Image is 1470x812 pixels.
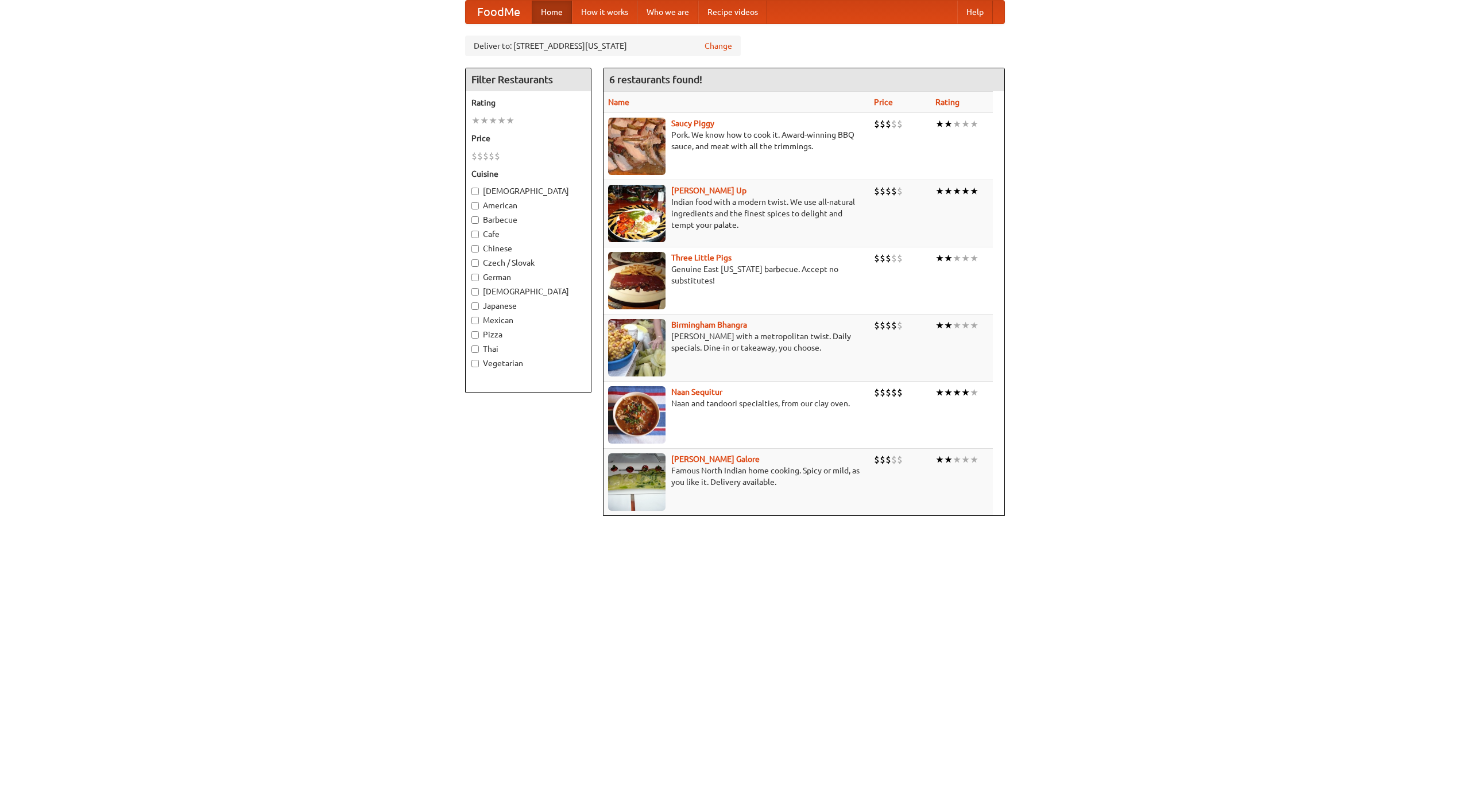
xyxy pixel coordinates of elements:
[471,317,479,324] input: Mexican
[471,358,585,369] label: Vegetarian
[961,453,970,466] li: ★
[874,98,893,107] a: Price
[897,252,903,265] li: $
[897,453,903,466] li: $
[671,253,732,262] a: Three Little Pigs
[961,118,970,130] li: ★
[880,386,885,399] li: $
[608,386,666,444] img: naansequitur.jpg
[532,1,572,24] a: Home
[944,453,953,466] li: ★
[608,319,666,376] img: bhangra.jpg
[970,453,978,466] li: ★
[874,319,880,332] li: $
[671,119,714,128] a: Saucy Piggy
[953,118,961,130] li: ★
[471,259,479,267] input: Czech / Slovak
[608,98,629,107] a: Name
[897,118,903,130] li: $
[935,319,944,332] li: ★
[608,398,865,409] p: Naan and tandoori specialties, from our clay oven.
[891,252,897,265] li: $
[970,118,978,130] li: ★
[608,252,666,309] img: littlepigs.jpg
[609,74,702,85] ng-pluralize: 6 restaurants found!
[471,314,585,326] label: Mexican
[970,252,978,265] li: ★
[880,118,885,130] li: $
[471,228,585,240] label: Cafe
[880,453,885,466] li: $
[671,186,746,195] a: [PERSON_NAME] Up
[471,286,585,297] label: [DEMOGRAPHIC_DATA]
[637,1,698,24] a: Who we are
[471,216,479,224] input: Barbecue
[471,133,585,144] h5: Price
[471,188,479,195] input: [DEMOGRAPHIC_DATA]
[970,185,978,197] li: ★
[944,118,953,130] li: ★
[935,185,944,197] li: ★
[874,453,880,466] li: $
[471,214,585,226] label: Barbecue
[935,98,960,107] a: Rating
[953,319,961,332] li: ★
[471,343,585,355] label: Thai
[471,185,585,197] label: [DEMOGRAPHIC_DATA]
[698,1,767,24] a: Recipe videos
[885,386,891,399] li: $
[961,319,970,332] li: ★
[891,453,897,466] li: $
[961,185,970,197] li: ★
[477,150,483,162] li: $
[489,114,497,127] li: ★
[471,257,585,269] label: Czech / Slovak
[471,168,585,180] h5: Cuisine
[891,185,897,197] li: $
[874,185,880,197] li: $
[944,319,953,332] li: ★
[891,386,897,399] li: $
[489,150,494,162] li: $
[608,263,865,286] p: Genuine East [US_STATE] barbecue. Accept no substitutes!
[671,387,722,397] b: Naan Sequitur
[608,196,865,231] p: Indian food with a modern twist. We use all-natural ingredients and the finest spices to delight ...
[953,252,961,265] li: ★
[671,454,760,464] a: [PERSON_NAME] Galore
[471,243,585,254] label: Chinese
[944,185,953,197] li: ★
[874,118,880,130] li: $
[471,302,479,310] input: Japanese
[961,386,970,399] li: ★
[961,252,970,265] li: ★
[880,252,885,265] li: $
[471,200,585,211] label: American
[506,114,514,127] li: ★
[471,271,585,283] label: German
[471,300,585,312] label: Japanese
[885,319,891,332] li: $
[471,245,479,252] input: Chinese
[953,386,961,399] li: ★
[953,453,961,466] li: ★
[465,36,741,56] div: Deliver to: [STREET_ADDRESS][US_STATE]
[608,331,865,353] p: [PERSON_NAME] with a metropolitan twist. Daily specials. Dine-in or takeaway, you choose.
[957,1,993,24] a: Help
[885,185,891,197] li: $
[608,453,666,511] img: currygalore.jpg
[608,465,865,488] p: Famous North Indian home cooking. Spicy or mild, as you like it. Delivery available.
[897,386,903,399] li: $
[483,150,489,162] li: $
[471,231,479,238] input: Cafe
[970,319,978,332] li: ★
[935,453,944,466] li: ★
[885,118,891,130] li: $
[944,252,953,265] li: ★
[880,319,885,332] li: $
[471,114,480,127] li: ★
[471,150,477,162] li: $
[970,386,978,399] li: ★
